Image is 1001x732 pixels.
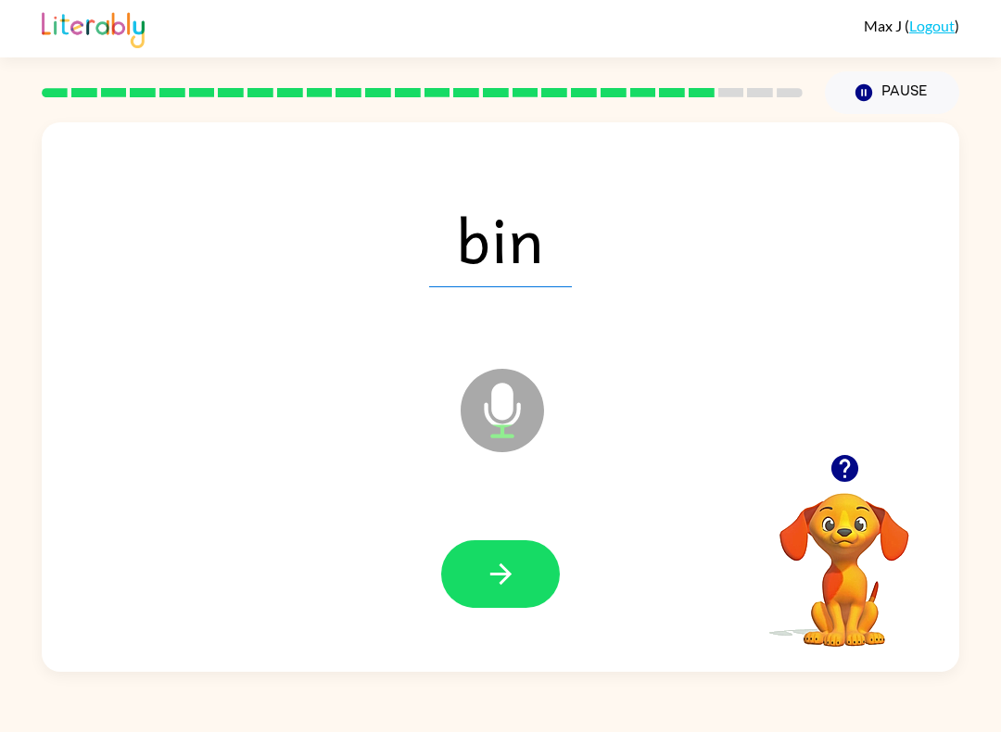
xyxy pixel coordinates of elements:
a: Logout [909,17,955,34]
video: Your browser must support playing .mp4 files to use Literably. Please try using another browser. [752,464,937,650]
button: Pause [825,71,959,114]
div: ( ) [864,17,959,34]
span: Max J [864,17,905,34]
span: bin [429,191,572,287]
img: Literably [42,7,145,48]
